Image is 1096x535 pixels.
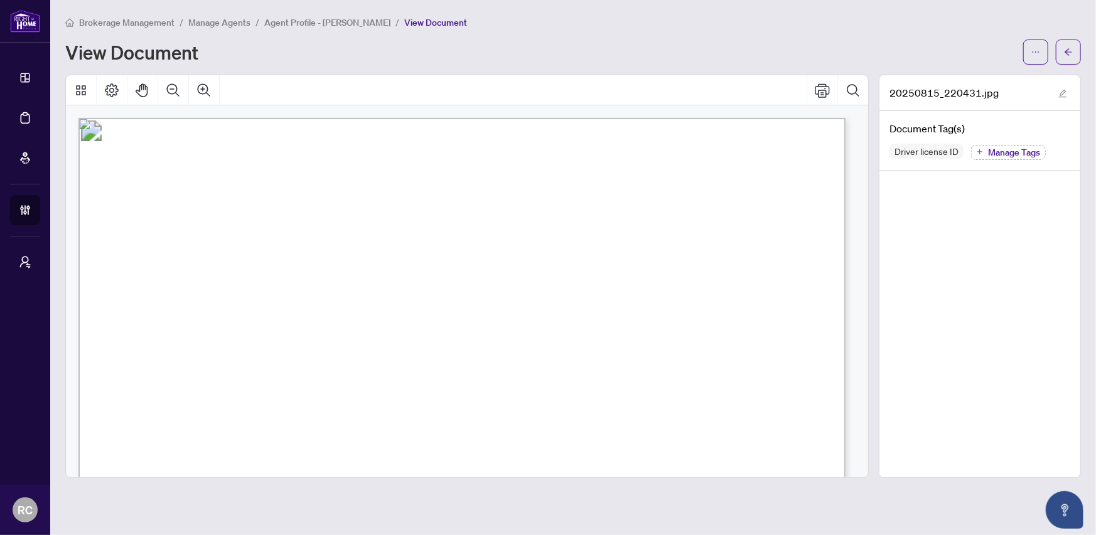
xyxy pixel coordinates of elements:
[988,148,1040,157] span: Manage Tags
[180,15,183,29] li: /
[395,15,399,29] li: /
[264,17,390,28] span: Agent Profile - [PERSON_NAME]
[19,256,31,268] span: user-switch
[1031,48,1040,56] span: ellipsis
[889,85,999,100] span: 20250815_220431.jpg
[404,17,467,28] span: View Document
[889,147,964,156] span: Driver license ID
[971,145,1046,160] button: Manage Tags
[10,9,40,33] img: logo
[65,42,198,62] h1: View Document
[977,149,983,155] span: plus
[79,17,175,28] span: Brokerage Management
[65,18,74,27] span: home
[1046,491,1083,529] button: Open asap
[1064,48,1073,56] span: arrow-left
[1058,89,1067,98] span: edit
[188,17,250,28] span: Manage Agents
[255,15,259,29] li: /
[889,121,1070,136] h4: Document Tag(s)
[18,501,33,519] span: RC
